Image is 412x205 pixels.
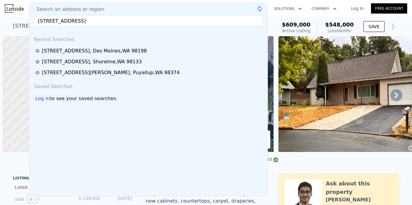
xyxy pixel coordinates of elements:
button: Solutions [269,3,307,14]
a: [STREET_ADDRESS][PERSON_NAME], Puyallup,WA 98374 [35,69,263,76]
div: [STREET_ADDRESS][PERSON_NAME] , Puyallup , WA 98374 [42,69,180,76]
div: Log in [35,95,50,102]
a: [STREET_ADDRESS], Des Moines,WA 98198 [35,47,263,55]
div: Ask about this property [326,179,393,196]
span: to see your saved searches. [50,95,117,102]
button: Company [307,3,341,14]
div: Lotside ARV [325,28,354,34]
img: Lotside [5,4,24,13]
div: [STREET_ADDRESS] , Shoreline , WA 98133 [42,58,142,65]
span: Search an address or region [32,6,104,13]
button: SAVE [363,21,385,32]
span: $609,000 [282,21,311,28]
a: [STREET_ADDRESS], Shoreline,WA 98133 [35,58,263,65]
a: Free Account [371,3,407,14]
img: NWMLS Logo [273,157,278,162]
div: Listed [15,184,68,190]
a: Log In [344,5,371,11]
span: $548,000 [325,21,354,28]
div: [DATE] [105,195,132,203]
div: Saved Searches [32,78,265,93]
div: [STREET_ADDRESS] , Des Moines , WA 98198 [42,47,147,55]
div: [STREET_ADDRESS] , Des Moines , WA 98198 [13,22,133,30]
input: Enter an address, city, region, neighborhood or zip code [34,15,263,26]
div: LISTING & SALE HISTORY [13,176,134,182]
button: View historical data [26,195,39,203]
span: Active Listing [282,28,310,33]
div: Recent Searches [32,31,265,46]
button: Show Options [387,20,399,33]
div: Sold [15,195,68,203]
span: $ 199,950 [79,196,100,201]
